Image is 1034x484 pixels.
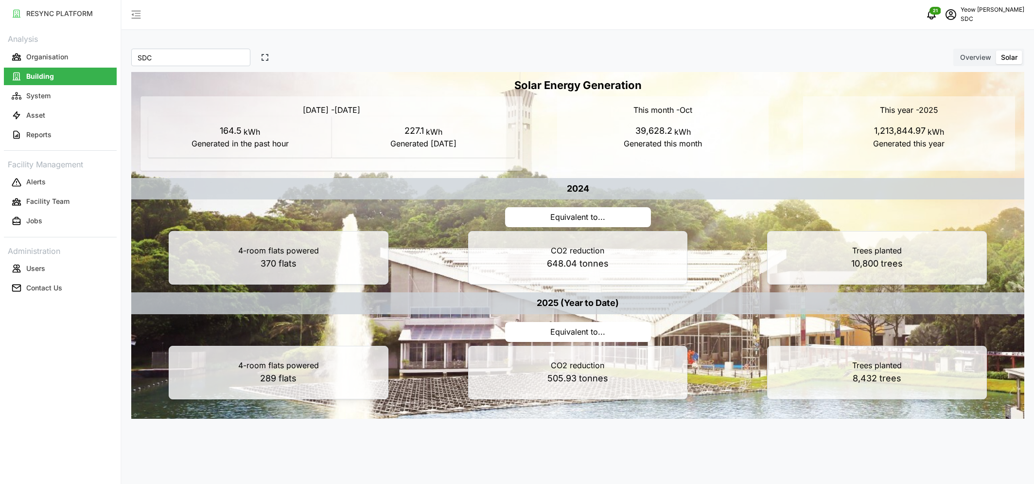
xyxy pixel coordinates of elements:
[131,72,1024,93] h3: Solar Energy Generation
[26,110,45,120] p: Asset
[941,5,961,24] button: schedule
[4,192,117,212] a: Facility Team
[4,193,117,211] button: Facility Team
[573,138,753,150] p: Generated this month
[4,4,117,23] a: RESYNC PLATFORM
[4,87,117,105] button: System
[4,157,117,171] p: Facility Management
[156,138,324,150] p: Generated in the past hour
[242,126,260,138] p: kWh
[567,182,589,196] p: 2024
[26,91,51,101] p: System
[4,31,117,45] p: Analysis
[26,283,62,293] p: Contact Us
[4,106,117,125] a: Asset
[4,125,117,144] a: Reports
[26,52,68,62] p: Organisation
[505,207,651,227] p: Equivalent to...
[26,177,46,187] p: Alerts
[4,173,117,192] a: Alerts
[4,5,117,22] button: RESYNC PLATFORM
[26,264,45,273] p: Users
[26,197,70,206] p: Facility Team
[4,212,117,231] a: Jobs
[26,72,54,81] p: Building
[4,126,117,143] button: Reports
[4,67,117,86] a: Building
[819,138,999,150] p: Generated this year
[238,359,319,372] p: 4-room flats powered
[260,372,297,386] p: 289 flats
[424,126,442,138] p: kWh
[339,138,507,150] p: Generated [DATE]
[404,124,424,138] p: 227.1
[922,5,941,24] button: notifications
[874,124,926,138] p: 1,213,844.97
[1001,53,1017,61] span: Solar
[4,259,117,278] a: Users
[961,15,1024,24] p: SDC
[961,5,1024,15] p: Yeow [PERSON_NAME]
[131,49,250,66] input: Select location
[26,9,93,18] p: RESYNC PLATFORM
[26,216,42,226] p: Jobs
[551,359,604,372] p: CO2 reduction
[635,124,672,138] p: 39,628.2
[4,174,117,191] button: Alerts
[565,104,761,116] p: This month - Oct
[4,68,117,85] button: Building
[852,245,902,257] p: Trees planted
[811,104,1007,116] p: This year - 2025
[933,7,938,14] span: 21
[4,48,117,66] button: Organisation
[4,86,117,106] a: System
[238,245,319,257] p: 4-room flats powered
[26,130,52,140] p: Reports
[926,126,944,138] p: kWh
[261,257,297,271] p: 370 flats
[258,51,272,64] button: Enter full screen
[4,260,117,277] button: Users
[220,124,242,138] p: 164.5
[4,243,117,257] p: Administration
[851,257,903,271] p: 10,800 trees
[551,245,604,257] p: CO2 reduction
[4,279,117,297] button: Contact Us
[547,257,609,271] p: 648.04 tonnes
[4,278,117,298] a: Contact Us
[547,372,608,386] p: 505.93 tonnes
[4,107,117,124] button: Asset
[4,213,117,230] button: Jobs
[148,104,515,116] p: [DATE] - [DATE]
[537,296,619,310] p: 2025 (Year to Date)
[853,372,901,386] p: 8,432 trees
[672,126,691,138] p: kWh
[852,359,902,372] p: Trees planted
[4,47,117,67] a: Organisation
[505,322,651,342] p: Equivalent to...
[960,53,991,61] span: Overview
